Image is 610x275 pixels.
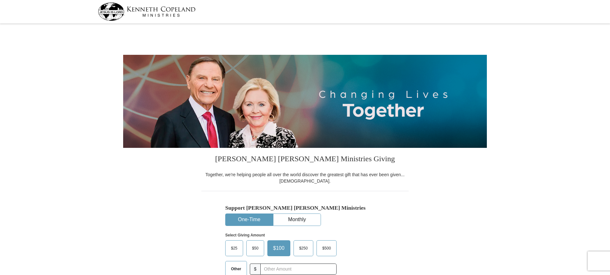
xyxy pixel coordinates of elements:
div: Together, we're helping people all over the world discover the greatest gift that has ever been g... [201,171,409,184]
h5: Support [PERSON_NAME] [PERSON_NAME] Ministries [225,205,385,211]
input: Other Amount [260,264,337,275]
span: $100 [270,243,288,253]
span: $ [250,264,261,275]
strong: Select Giving Amount [225,233,265,237]
span: Other [228,264,244,274]
img: kcm-header-logo.svg [98,3,196,21]
button: Monthly [273,214,321,226]
h3: [PERSON_NAME] [PERSON_NAME] Ministries Giving [201,148,409,171]
span: $25 [228,243,241,253]
button: One-Time [226,214,273,226]
span: $50 [249,243,262,253]
span: $500 [319,243,334,253]
span: $250 [296,243,311,253]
